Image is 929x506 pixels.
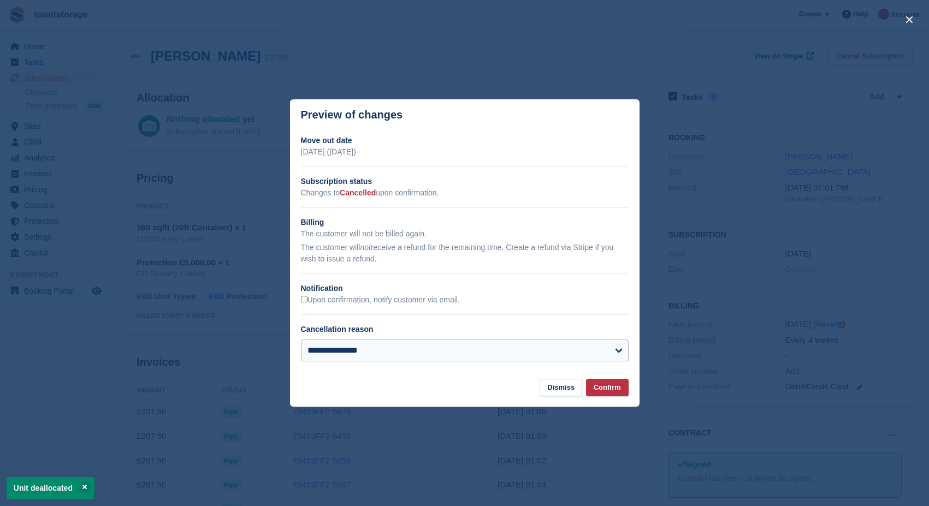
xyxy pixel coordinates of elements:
h2: Subscription status [301,176,629,187]
label: Cancellation reason [301,325,374,334]
button: close [901,11,918,28]
p: Preview of changes [301,109,403,121]
button: Confirm [586,379,629,397]
button: Dismiss [540,379,582,397]
p: The customer will not be billed again. [301,228,629,240]
span: Cancelled [340,188,376,197]
p: Changes to upon confirmation. [301,187,629,199]
input: Upon confirmation, notify customer via email. [301,296,307,302]
h2: Notification [301,283,629,294]
label: Upon confirmation, notify customer via email. [301,295,460,305]
h2: Billing [301,217,629,228]
p: The customer will receive a refund for the remaining time. Create a refund via Stripe if you wish... [301,242,629,265]
em: not [360,243,370,252]
p: [DATE] ([DATE]) [301,146,629,158]
p: Unit deallocated [7,477,94,499]
h2: Move out date [301,135,629,146]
